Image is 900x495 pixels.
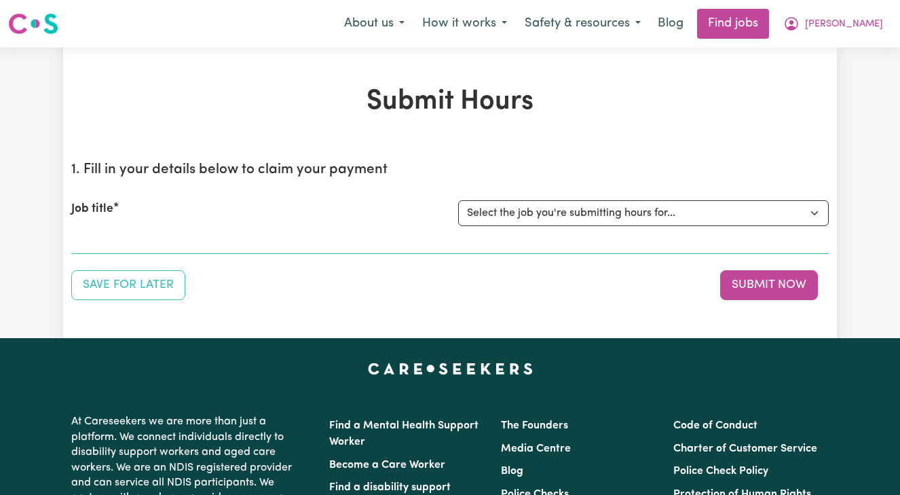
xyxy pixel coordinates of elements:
label: Job title [71,200,113,218]
button: Safety & resources [516,10,650,38]
img: Careseekers logo [8,12,58,36]
a: Careseekers home page [368,363,533,373]
a: Find a Mental Health Support Worker [329,420,479,447]
span: [PERSON_NAME] [805,17,883,32]
button: How it works [413,10,516,38]
a: Blog [650,9,692,39]
a: Careseekers logo [8,8,58,39]
h1: Submit Hours [71,86,829,118]
a: Charter of Customer Service [673,443,817,454]
a: Become a Care Worker [329,460,445,471]
a: Code of Conduct [673,420,757,431]
iframe: Button to launch messaging window [846,441,889,484]
h2: 1. Fill in your details below to claim your payment [71,162,829,179]
a: Blog [501,466,523,477]
a: The Founders [501,420,568,431]
button: Submit your job report [720,270,818,300]
a: Police Check Policy [673,466,768,477]
button: My Account [774,10,892,38]
button: About us [335,10,413,38]
button: Save your job report [71,270,185,300]
a: Media Centre [501,443,571,454]
a: Find jobs [697,9,769,39]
